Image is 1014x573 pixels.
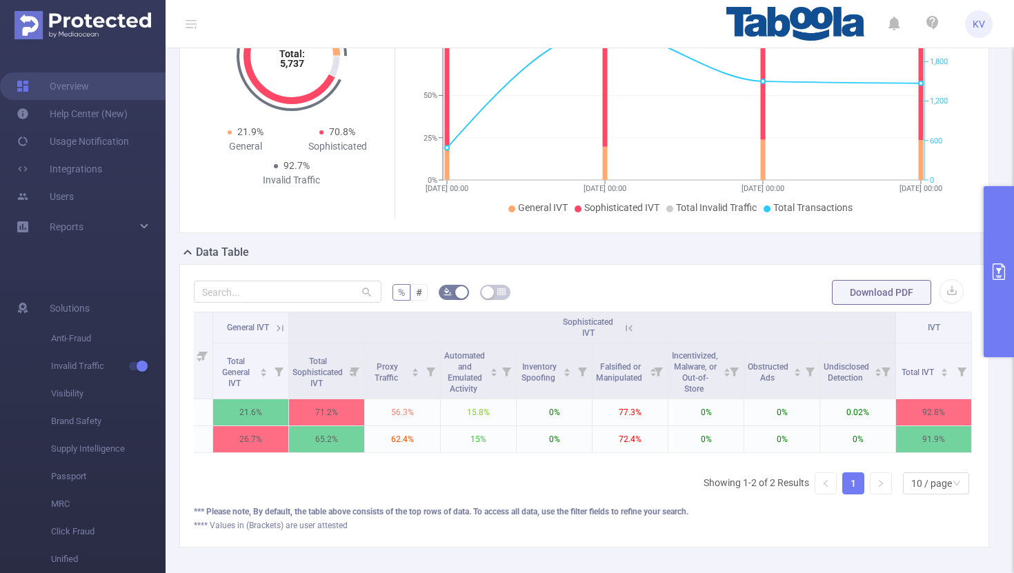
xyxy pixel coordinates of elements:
[870,472,892,494] li: Next Page
[672,351,718,394] span: Incentivized, Malware, or Out-of-Store
[193,312,212,399] i: Filter menu
[773,202,853,213] span: Total Transactions
[497,288,506,296] i: icon: table
[260,366,268,370] i: icon: caret-up
[424,134,437,143] tspan: 25%
[517,426,592,452] p: 0%
[563,366,571,374] div: Sort
[426,184,468,193] tspan: [DATE] 00:00
[668,426,744,452] p: 0%
[930,137,942,145] tspan: 600
[17,155,102,183] a: Integrations
[584,184,626,193] tspan: [DATE] 00:00
[874,371,882,375] i: icon: caret-down
[289,426,364,452] p: 65.2%
[596,362,644,383] span: Falsified or Manipulated
[441,426,516,452] p: 15%
[17,183,74,210] a: Users
[930,176,934,185] tspan: 0
[194,519,975,532] div: **** Values in (Brackets) are user attested
[444,288,452,296] i: icon: bg-colors
[877,479,885,487] i: icon: right
[51,463,166,490] span: Passport
[213,399,288,425] p: 21.6%
[874,366,882,374] div: Sort
[704,472,809,494] li: Showing 1-2 of 2 Results
[723,366,730,370] i: icon: caret-up
[194,281,381,303] input: Search...
[421,343,440,399] i: Filter menu
[815,472,837,494] li: Previous Page
[928,323,940,332] span: IVT
[292,139,384,154] div: Sophisticated
[723,366,731,374] div: Sort
[194,505,975,518] div: *** Please note, By default, the table above consists of the top rows of data. To access all data...
[51,408,166,435] span: Brand Safety
[820,426,895,452] p: 0%
[51,380,166,408] span: Visibility
[237,126,264,137] span: 21.9%
[279,48,304,59] tspan: Total:
[490,366,497,370] i: icon: caret-up
[284,160,310,171] span: 92.7%
[744,399,819,425] p: 0%
[896,426,971,452] p: 91.9%
[896,399,971,425] p: 92.8%
[375,362,400,383] span: Proxy Traffic
[497,343,516,399] i: Filter menu
[930,57,948,66] tspan: 1,800
[824,362,869,383] span: Undisclosed Detection
[563,317,613,338] span: Sophisticated IVT
[222,356,250,388] span: Total General IVT
[490,366,498,374] div: Sort
[648,343,668,399] i: Filter menu
[800,343,819,399] i: Filter menu
[289,399,364,425] p: 71.2%
[259,366,268,374] div: Sort
[441,399,516,425] p: 15.8%
[874,366,882,370] i: icon: caret-up
[17,100,128,128] a: Help Center (New)
[973,10,985,38] span: KV
[398,287,405,298] span: %
[260,371,268,375] i: icon: caret-down
[196,244,249,261] h2: Data Table
[365,399,440,425] p: 56.3%
[793,366,801,370] i: icon: caret-up
[213,426,288,452] p: 26.7%
[51,518,166,545] span: Click Fraud
[51,435,166,463] span: Supply Intelligence
[793,366,802,374] div: Sort
[246,173,338,188] div: Invalid Traffic
[593,426,668,452] p: 72.4%
[911,473,952,494] div: 10 / page
[822,479,830,487] i: icon: left
[744,426,819,452] p: 0%
[902,368,936,377] span: Total IVT
[329,126,355,137] span: 70.8%
[564,371,571,375] i: icon: caret-down
[50,294,90,322] span: Solutions
[345,343,364,399] i: Filter menu
[416,287,422,298] span: #
[941,371,948,375] i: icon: caret-down
[953,479,961,489] i: icon: down
[573,343,592,399] i: Filter menu
[50,221,83,232] span: Reports
[521,362,557,383] span: Inventory Spoofing
[941,366,948,370] i: icon: caret-up
[428,176,437,185] tspan: 0%
[940,366,948,374] div: Sort
[668,399,744,425] p: 0%
[820,399,895,425] p: 0.02%
[51,325,166,352] span: Anti-Fraud
[411,366,419,374] div: Sort
[51,490,166,518] span: MRC
[412,366,419,370] i: icon: caret-up
[51,352,166,380] span: Invalid Traffic
[17,72,89,100] a: Overview
[51,545,166,573] span: Unified
[584,202,659,213] span: Sophisticated IVT
[292,356,343,388] span: Total Sophisticated IVT
[832,280,931,305] button: Download PDF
